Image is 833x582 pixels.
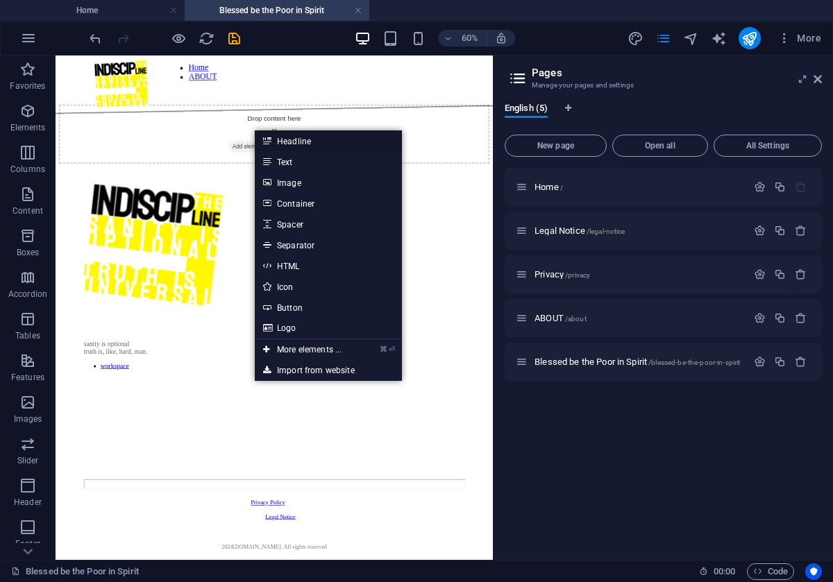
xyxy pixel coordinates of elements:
button: More [772,27,827,49]
span: Add elements [289,142,358,162]
span: Code [753,563,788,580]
div: Remove [795,312,807,324]
div: Duplicate [774,268,786,280]
a: Import from website [255,360,402,381]
div: Legal Notice/legal-notice [530,226,747,235]
span: Click to open page [535,269,590,280]
h3: Manage your pages and settings [532,79,794,92]
i: Save (Ctrl+S) [226,31,242,46]
div: Home/ [530,182,747,191]
span: All Settings [720,142,816,150]
button: navigator [683,30,700,46]
div: Duplicate [774,312,786,324]
span: /blessed-be-the-poor-in-spirit [648,359,740,366]
div: The startpage cannot be deleted [795,181,807,193]
div: Remove [795,356,807,368]
p: Accordion [8,289,47,300]
i: Publish [741,31,757,46]
div: Language Tabs [505,103,822,129]
a: ⌘⏎More elements ... [255,339,350,360]
a: Click to cancel selection. Double-click to open Pages [11,563,139,580]
i: Pages (Ctrl+Alt+S) [655,31,671,46]
p: Features [11,372,44,383]
h6: 60% [459,30,481,46]
div: Settings [754,356,766,368]
a: Spacer [255,214,402,234]
span: ABOUT [535,313,587,323]
p: Header [14,497,42,508]
button: Click here to leave preview mode and continue editing [170,30,187,46]
span: Paste clipboard [364,142,440,162]
p: Images [14,413,42,425]
button: Usercentrics [805,563,822,580]
span: : [723,566,725,576]
span: Open all [619,142,702,150]
div: Blessed be the Poor in Spirit/blessed-be-the-poor-in-spirit [530,357,747,366]
div: ABOUT/about [530,314,747,323]
a: Icon [255,276,402,297]
button: 60% [438,30,487,46]
div: Remove [795,268,807,280]
div: Duplicate [774,181,786,193]
button: Code [747,563,794,580]
i: ⏎ [389,345,395,354]
span: / [560,184,563,191]
i: On resize automatically adjust zoom level to fit chosen device. [495,32,507,44]
i: Undo: Change text (Ctrl+Z) [87,31,103,46]
span: New page [511,142,600,150]
a: HTML [255,255,402,276]
div: Remove [795,225,807,237]
a: Button [255,297,402,318]
span: Click to open page [535,225,625,236]
a: Separator [255,234,402,255]
i: ⌘ [380,345,387,354]
button: reload [198,30,214,46]
i: AI Writer [711,31,727,46]
a: Container [255,193,402,214]
div: Settings [754,225,766,237]
span: Click to open page [535,182,563,192]
span: 00 00 [714,563,735,580]
div: Settings [754,181,766,193]
button: pages [655,30,672,46]
p: Tables [15,330,40,341]
div: Settings [754,268,766,280]
p: Footer [15,538,40,549]
i: Design (Ctrl+Alt+Y) [628,31,643,46]
a: Logo [255,318,402,339]
a: Text [255,151,402,172]
div: Drop content here [6,82,723,180]
div: Duplicate [774,225,786,237]
p: Slider [17,455,39,466]
div: Privacy/privacy [530,270,747,279]
i: Reload page [199,31,214,46]
button: All Settings [714,135,822,157]
h4: Blessed be the Poor in Spirit [185,3,369,18]
a: Headline [255,130,402,151]
div: Settings [754,312,766,324]
button: undo [87,30,103,46]
span: Blessed be the Poor in Spirit [535,357,740,367]
button: save [226,30,242,46]
button: New page [505,135,607,157]
span: English (5) [505,100,548,119]
i: Navigator [683,31,699,46]
a: Image [255,172,402,193]
button: publish [739,27,761,49]
span: /legal-notice [587,228,625,235]
p: Favorites [10,80,45,92]
button: text_generator [711,30,727,46]
h6: Session time [699,563,736,580]
button: Open all [612,135,708,157]
span: /privacy [565,271,590,279]
div: Duplicate [774,356,786,368]
p: Boxes [17,247,40,258]
button: design [628,30,644,46]
p: Content [12,205,43,216]
span: More [777,31,821,45]
p: Elements [10,122,46,133]
h2: Pages [532,67,822,79]
p: Columns [10,164,45,175]
span: /about [565,315,587,323]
